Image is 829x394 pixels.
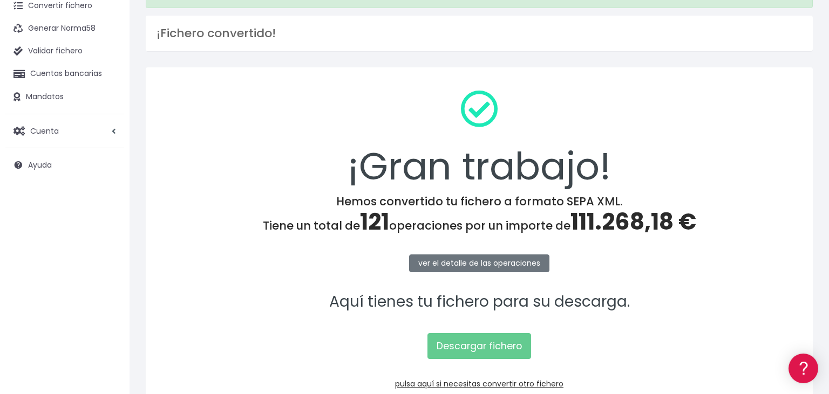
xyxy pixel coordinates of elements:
[11,136,205,153] a: Formatos
[11,92,205,108] a: Información general
[11,170,205,186] a: Videotutoriales
[160,195,799,236] h4: Hemos convertido tu fichero a formato SEPA XML. Tiene un total de operaciones por un importe de
[157,26,802,40] h3: ¡Fichero convertido!
[5,63,124,85] a: Cuentas bancarias
[28,160,52,170] span: Ayuda
[30,125,59,136] span: Cuenta
[11,153,205,170] a: Problemas habituales
[5,154,124,176] a: Ayuda
[360,206,389,238] span: 121
[395,378,563,389] a: pulsa aquí si necesitas convertir otro fichero
[160,290,799,314] p: Aquí tienes tu fichero para su descarga.
[11,119,205,129] div: Convertir ficheros
[11,186,205,203] a: Perfiles de empresas
[5,40,124,63] a: Validar fichero
[5,86,124,108] a: Mandatos
[11,231,205,248] a: General
[11,288,205,307] button: Contáctanos
[11,275,205,292] a: API
[570,206,696,238] span: 111.268,18 €
[5,17,124,40] a: Generar Norma58
[11,259,205,269] div: Programadores
[427,333,531,359] a: Descargar fichero
[11,214,205,224] div: Facturación
[160,81,799,195] div: ¡Gran trabajo!
[11,75,205,85] div: Información general
[148,310,208,321] a: POWERED BY ENCHANT
[409,254,549,272] a: ver el detalle de las operaciones
[5,120,124,142] a: Cuenta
